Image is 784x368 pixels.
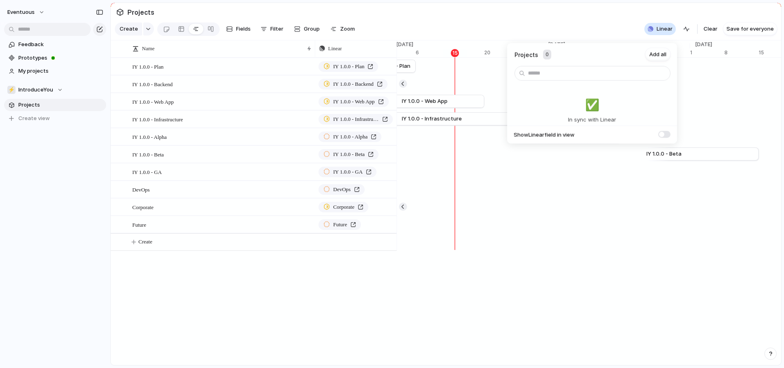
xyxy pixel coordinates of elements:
span: Show Linear field in view [514,131,575,139]
h1: Projects [514,50,540,59]
button: Add all [645,48,670,61]
p: In sync with Linear [568,115,616,124]
span: Add all [649,51,666,59]
div: 0 [543,50,551,60]
span: ✅️ [585,96,599,114]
